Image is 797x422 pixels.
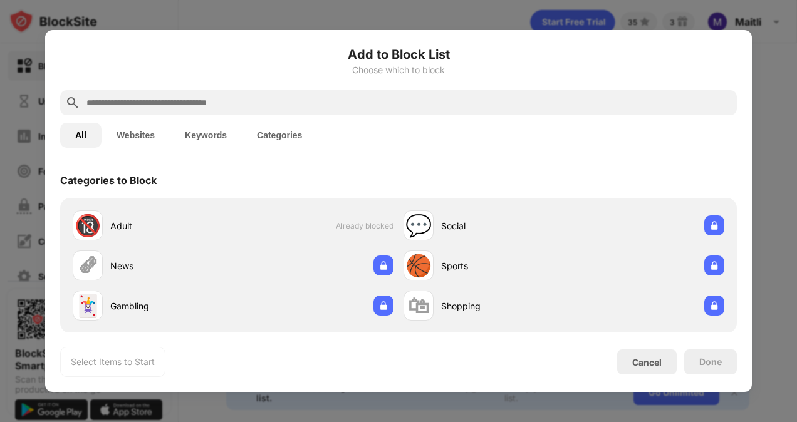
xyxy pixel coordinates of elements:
[632,357,662,368] div: Cancel
[441,259,564,272] div: Sports
[75,293,101,319] div: 🃏
[408,293,429,319] div: 🛍
[60,45,737,64] h6: Add to Block List
[60,123,102,148] button: All
[170,123,242,148] button: Keywords
[77,253,98,279] div: 🗞
[110,299,233,312] div: Gambling
[110,259,233,272] div: News
[441,219,564,232] div: Social
[65,95,80,110] img: search.svg
[75,213,101,239] div: 🔞
[60,174,157,187] div: Categories to Block
[336,221,393,230] span: Already blocked
[405,253,432,279] div: 🏀
[441,299,564,312] div: Shopping
[242,123,317,148] button: Categories
[102,123,170,148] button: Websites
[405,213,432,239] div: 💬
[110,219,233,232] div: Adult
[699,357,722,367] div: Done
[60,65,737,75] div: Choose which to block
[71,356,155,368] div: Select Items to Start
